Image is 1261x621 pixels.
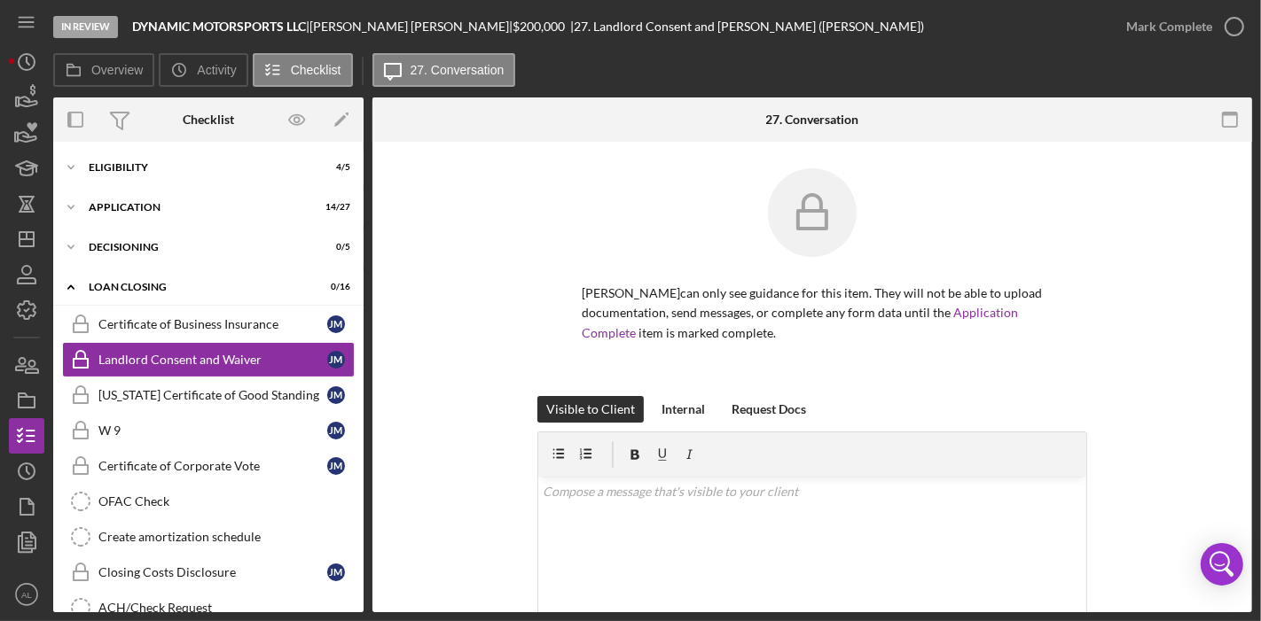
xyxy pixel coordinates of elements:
div: J M [327,422,345,439]
a: OFAC Check [62,484,355,519]
div: 0 / 16 [318,282,350,292]
div: Certificate of Business Insurance [98,317,327,331]
button: 27. Conversation [372,53,516,87]
div: 27. Conversation [766,113,859,127]
div: Open Intercom Messenger [1201,543,1243,586]
div: Decisioning [89,242,306,252]
div: J M [327,563,345,581]
label: Overview [91,63,143,77]
div: J M [327,351,345,369]
label: Activity [197,63,236,77]
div: Landlord Consent and Waiver [98,353,327,367]
div: Request Docs [732,396,806,423]
button: Checklist [253,53,353,87]
button: Visible to Client [537,396,644,423]
div: [PERSON_NAME] [PERSON_NAME] | [309,19,513,34]
div: 4 / 5 [318,162,350,173]
a: Closing Costs DisclosureJM [62,555,355,590]
label: Checklist [291,63,341,77]
div: Visible to Client [546,396,635,423]
div: [US_STATE] Certificate of Good Standing [98,388,327,402]
div: Create amortization schedule [98,530,354,544]
div: J M [327,315,345,333]
div: | [132,19,309,34]
b: DYNAMIC MOTORSPORTS LLC [132,19,306,34]
button: Mark Complete [1108,9,1252,44]
div: J M [327,386,345,404]
div: In Review [53,16,118,38]
div: OFAC Check [98,494,354,508]
button: Overview [53,53,154,87]
a: Create amortization schedule [62,519,355,555]
a: Application Complete [582,305,1018,339]
div: ACH/Check Request [98,601,354,615]
div: Application [89,202,306,213]
a: [US_STATE] Certificate of Good StandingJM [62,377,355,413]
a: Certificate of Business InsuranceJM [62,307,355,342]
text: AL [21,590,32,600]
span: $200,000 [513,19,565,34]
div: Closing Costs Disclosure [98,565,327,579]
a: W 9JM [62,413,355,448]
div: Internal [662,396,705,423]
div: Mark Complete [1126,9,1212,44]
div: W 9 [98,423,327,438]
div: Loan Closing [89,282,306,292]
a: Certificate of Corporate VoteJM [62,448,355,484]
button: Activity [159,53,247,87]
div: 14 / 27 [318,202,350,213]
label: 27. Conversation [411,63,505,77]
div: 0 / 5 [318,242,350,252]
div: Eligibility [89,162,306,173]
button: Internal [653,396,714,423]
div: Checklist [183,113,234,127]
div: Certificate of Corporate Vote [98,459,327,473]
button: Request Docs [723,396,815,423]
div: J M [327,457,345,475]
p: [PERSON_NAME] can only see guidance for this item. They will not be able to upload documentation,... [582,283,1043,343]
a: Landlord Consent and WaiverJM [62,342,355,377]
button: AL [9,577,44,612]
div: | 27. Landlord Consent and [PERSON_NAME] ([PERSON_NAME]) [570,19,924,34]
